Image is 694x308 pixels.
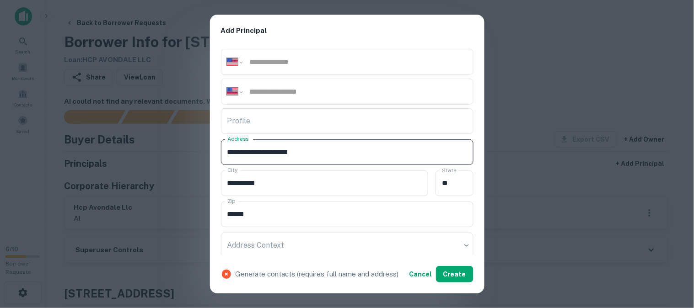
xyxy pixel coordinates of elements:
label: Zip [227,197,236,205]
iframe: Chat Widget [648,235,694,279]
label: City [227,166,238,174]
div: ​ [221,233,473,258]
p: Generate contacts (requires full name and address) [236,269,399,280]
label: State [442,166,457,174]
button: Create [436,266,473,282]
label: Address [227,135,248,143]
h2: Add Principal [210,15,484,47]
button: Cancel [406,266,436,282]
